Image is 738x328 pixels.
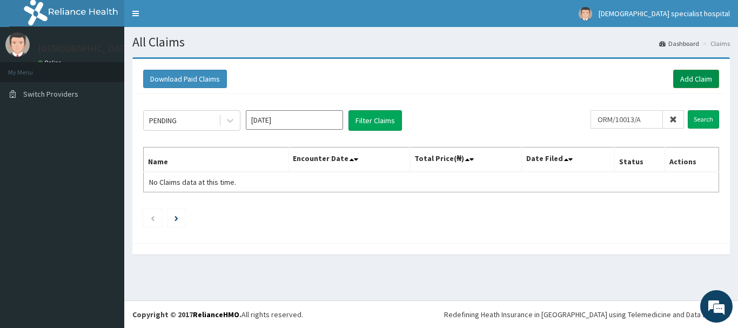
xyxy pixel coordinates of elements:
[175,213,178,223] a: Next page
[149,177,236,187] span: No Claims data at this time.
[289,148,410,172] th: Encounter Date
[659,39,699,48] a: Dashboard
[144,148,289,172] th: Name
[700,39,730,48] li: Claims
[132,35,730,49] h1: All Claims
[5,32,30,57] img: User Image
[149,115,177,126] div: PENDING
[150,213,155,223] a: Previous page
[38,44,213,53] p: [DEMOGRAPHIC_DATA] specialist hospital
[665,148,719,172] th: Actions
[23,89,78,99] span: Switch Providers
[444,309,730,320] div: Redefining Heath Insurance in [GEOGRAPHIC_DATA] using Telemedicine and Data Science!
[132,310,241,319] strong: Copyright © 2017 .
[579,7,592,21] img: User Image
[673,70,719,88] a: Add Claim
[246,110,343,130] input: Select Month and Year
[688,110,719,129] input: Search
[591,110,663,129] input: Search by HMO ID
[615,148,665,172] th: Status
[599,9,730,18] span: [DEMOGRAPHIC_DATA] specialist hospital
[143,70,227,88] button: Download Paid Claims
[38,59,64,66] a: Online
[124,300,738,328] footer: All rights reserved.
[410,148,522,172] th: Total Price(₦)
[348,110,402,131] button: Filter Claims
[193,310,239,319] a: RelianceHMO
[522,148,615,172] th: Date Filed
